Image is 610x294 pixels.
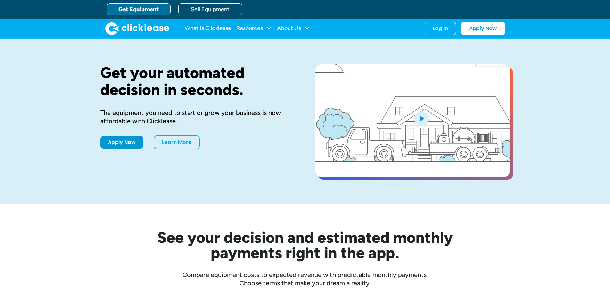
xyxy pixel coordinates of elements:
[100,64,295,98] h1: Get your automated decision in seconds.
[100,271,510,287] div: Compare equipment costs to expected revenue with predictable monthly payments. Choose terms that ...
[100,136,143,149] a: Apply Now
[100,108,295,125] div: The equipment you need to start or grow your business is now affordable with Clicklease.
[236,22,272,35] div: Resources
[154,135,200,149] a: Learn More
[413,109,430,127] img: Blue play button logo on a light blue circular background
[105,22,169,35] a: home
[107,3,171,15] a: Get Equipment
[185,22,231,35] a: What Is Clicklease
[277,22,310,35] div: About Us
[178,3,242,15] a: Sell Equipment
[433,25,448,32] div: Log In
[126,230,484,260] h2: See your decision and estimated monthly payments right in the app.
[461,22,505,35] a: Apply Now
[105,22,169,35] img: Clicklease logo
[315,64,510,177] a: open lightbox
